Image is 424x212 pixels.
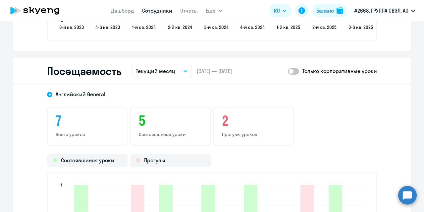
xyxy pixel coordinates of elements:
[130,154,211,167] div: Прогулы
[180,7,198,14] a: Отчеты
[47,154,128,167] div: Состоявшиеся уроки
[351,3,418,19] button: #2668, ГРУППА СВЭЛ, АО
[269,4,291,17] button: RU
[348,24,373,30] text: 3-й кв. 2025
[139,131,202,137] p: Состоявшиеся уроки
[56,131,119,137] p: Всего уроков
[316,7,334,15] div: Баланс
[111,7,134,14] a: Дашборд
[197,67,232,75] span: [DATE] — [DATE]
[274,7,280,15] span: RU
[312,24,337,30] text: 2-й кв. 2025
[312,4,347,17] button: Балансbalance
[222,131,285,137] p: Прогулы уроков
[95,24,120,30] text: 4-й кв. 2023
[139,113,202,129] h3: 5
[136,67,175,75] p: Текущий месяц
[277,24,300,30] text: 1-й кв. 2025
[302,67,377,75] p: Только корпоративные уроки
[47,64,121,78] h2: Посещаемость
[132,24,156,30] text: 1-й кв. 2024
[204,24,229,30] text: 3-й кв. 2024
[206,7,216,15] span: Ещё
[61,182,62,187] text: 1
[168,24,192,30] text: 2-й кв. 2024
[206,4,222,17] button: Ещё
[56,91,105,98] span: Английский General
[59,24,84,30] text: 3-й кв. 2023
[56,113,119,129] h3: 7
[142,7,172,14] a: Сотрудники
[222,113,285,129] h3: 2
[337,7,343,14] img: balance
[354,7,408,15] p: #2668, ГРУППА СВЭЛ, АО
[61,18,63,23] text: 0
[132,65,191,77] button: Текущий месяц
[240,24,265,30] text: 4-й кв. 2024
